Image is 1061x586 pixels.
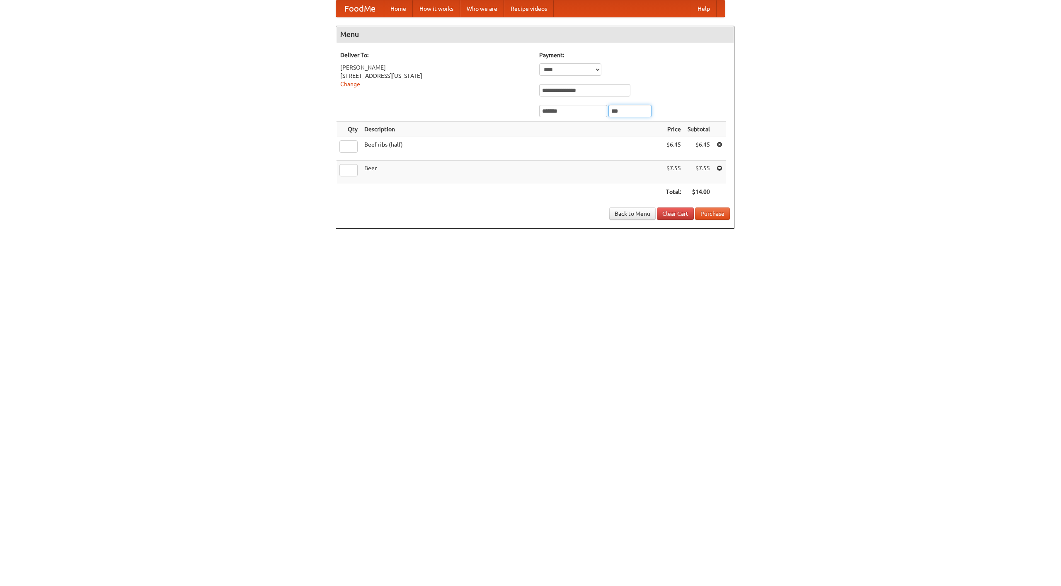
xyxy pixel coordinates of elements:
[684,122,713,137] th: Subtotal
[657,207,694,220] a: Clear Cart
[663,161,684,184] td: $7.55
[361,122,663,137] th: Description
[384,0,413,17] a: Home
[340,81,360,87] a: Change
[336,26,734,43] h4: Menu
[663,184,684,200] th: Total:
[340,63,531,72] div: [PERSON_NAME]
[504,0,554,17] a: Recipe videos
[340,72,531,80] div: [STREET_ADDRESS][US_STATE]
[361,161,663,184] td: Beer
[609,207,656,220] a: Back to Menu
[663,122,684,137] th: Price
[413,0,460,17] a: How it works
[460,0,504,17] a: Who we are
[684,184,713,200] th: $14.00
[684,161,713,184] td: $7.55
[691,0,717,17] a: Help
[340,51,531,59] h5: Deliver To:
[539,51,730,59] h5: Payment:
[361,137,663,161] td: Beef ribs (half)
[336,0,384,17] a: FoodMe
[663,137,684,161] td: $6.45
[684,137,713,161] td: $6.45
[336,122,361,137] th: Qty
[695,207,730,220] button: Purchase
